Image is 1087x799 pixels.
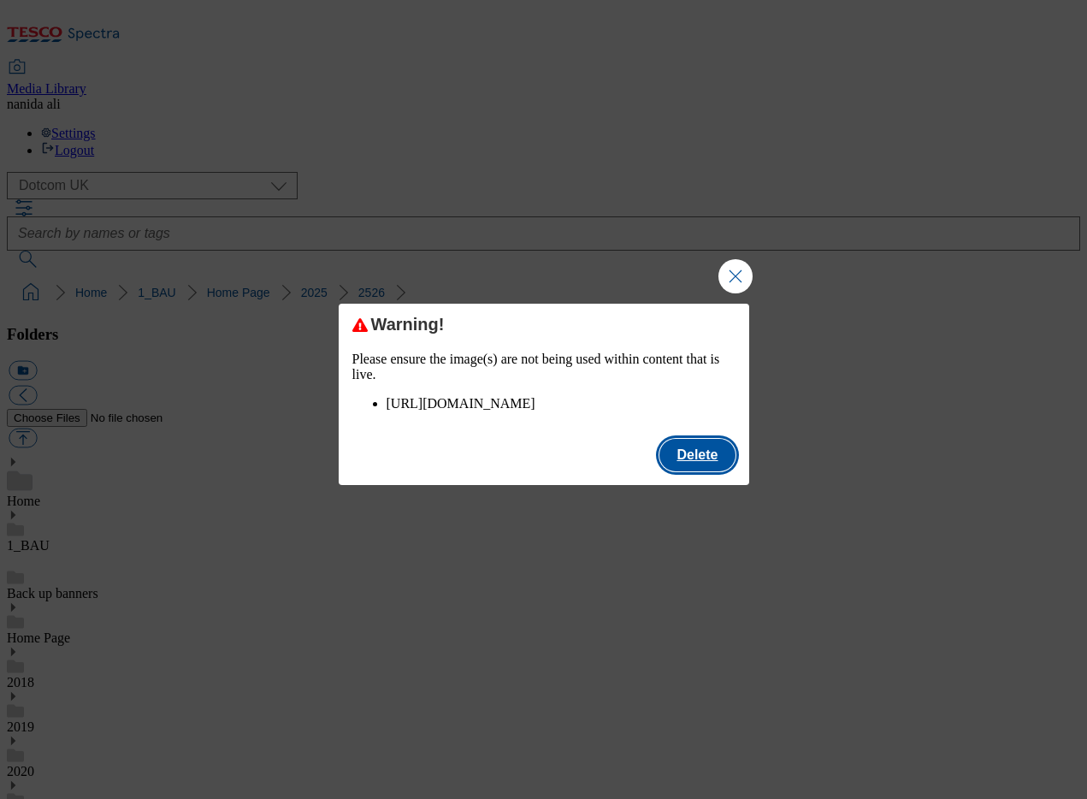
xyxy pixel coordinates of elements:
p: Please ensure the image(s) are not being used within content that is live. [352,352,735,382]
li: [URL][DOMAIN_NAME] [387,396,735,411]
div: Modal [339,304,749,485]
button: Delete [659,439,735,471]
div: Warning! [352,314,735,334]
button: Close Modal [718,259,753,293]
